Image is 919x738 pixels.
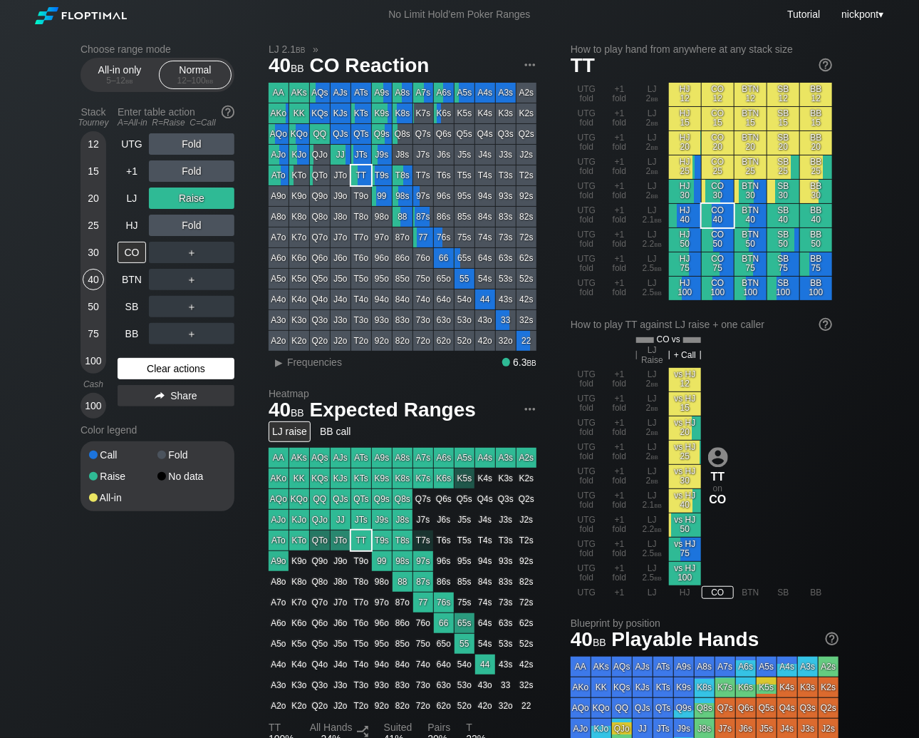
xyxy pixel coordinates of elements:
[351,289,371,309] div: T4o
[289,227,309,247] div: K7o
[475,165,495,185] div: T4s
[118,118,234,128] div: A=All-in R=Raise C=Call
[413,103,433,123] div: K7s
[496,124,516,144] div: Q3s
[83,215,104,236] div: 25
[516,83,536,103] div: A2s
[734,277,767,300] div: BTN 100
[571,131,603,155] div: UTG fold
[81,43,234,55] h2: Choose range mode
[372,165,392,185] div: T9s
[603,228,635,252] div: +1 fold
[603,180,635,203] div: +1 fold
[434,227,454,247] div: 76s
[824,631,840,647] img: help.32db89a4.svg
[800,204,832,227] div: BB 40
[434,124,454,144] div: Q6s
[434,310,454,330] div: 63o
[351,227,371,247] div: T7o
[734,107,767,130] div: BTN 15
[83,269,104,290] div: 40
[496,207,516,227] div: 83s
[636,107,668,130] div: LJ 2
[475,227,495,247] div: 74s
[331,289,351,309] div: J4o
[372,124,392,144] div: Q9s
[800,277,832,300] div: BB 100
[702,131,734,155] div: CO 20
[434,289,454,309] div: 64o
[669,131,701,155] div: HJ 20
[475,83,495,103] div: A4s
[516,269,536,289] div: 52s
[269,207,289,227] div: A8o
[331,248,351,268] div: J6o
[149,133,234,155] div: Fold
[149,215,234,236] div: Fold
[269,248,289,268] div: A6o
[83,350,104,371] div: 100
[351,145,371,165] div: JTs
[800,131,832,155] div: BB 20
[455,310,474,330] div: 53o
[35,7,126,24] img: Floptimal logo
[269,310,289,330] div: A3o
[516,248,536,268] div: 62s
[434,145,454,165] div: J6s
[310,227,330,247] div: Q7o
[83,160,104,182] div: 15
[516,289,536,309] div: 42s
[787,9,820,20] a: Tutorial
[83,323,104,344] div: 75
[655,263,663,273] span: bb
[269,103,289,123] div: AKo
[475,269,495,289] div: 54s
[89,493,157,503] div: All-in
[310,207,330,227] div: Q8o
[351,83,371,103] div: ATs
[75,101,112,133] div: Stack
[571,228,603,252] div: UTG fold
[89,471,157,481] div: Raise
[603,131,635,155] div: +1 fold
[331,186,351,206] div: J9o
[393,207,412,227] div: 88
[516,124,536,144] div: Q2s
[767,204,799,227] div: SB 40
[516,207,536,227] div: 82s
[475,289,495,309] div: 44
[83,395,104,416] div: 100
[434,207,454,227] div: 86s
[289,269,309,289] div: K5o
[603,107,635,130] div: +1 fold
[351,269,371,289] div: T5o
[157,450,226,460] div: Fold
[516,145,536,165] div: J2s
[310,289,330,309] div: Q4o
[413,186,433,206] div: 97s
[149,160,234,182] div: Fold
[496,248,516,268] div: 63s
[289,145,309,165] div: KJo
[83,133,104,155] div: 12
[331,83,351,103] div: AJs
[571,54,595,76] span: TT
[118,215,146,236] div: HJ
[75,118,112,128] div: Tourney
[522,401,538,417] img: ellipsis.fd386fe8.svg
[289,124,309,144] div: KQo
[818,57,834,73] img: help.32db89a4.svg
[669,107,701,130] div: HJ 15
[310,186,330,206] div: Q9o
[289,83,309,103] div: AKs
[393,289,412,309] div: 84o
[455,227,474,247] div: 75s
[372,103,392,123] div: K9s
[351,310,371,330] div: T3o
[269,186,289,206] div: A9o
[434,83,454,103] div: A6s
[571,252,603,276] div: UTG fold
[89,450,157,460] div: Call
[149,188,234,209] div: Raise
[118,269,146,290] div: BTN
